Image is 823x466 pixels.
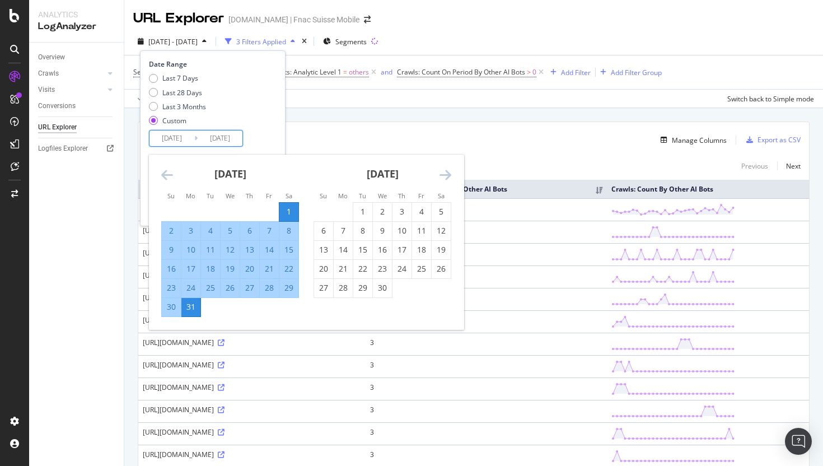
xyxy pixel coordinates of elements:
td: Selected as end date. Monday, March 31, 2025 [181,297,201,316]
div: 24 [181,282,200,293]
div: 24 [392,263,411,274]
div: 30 [373,282,392,293]
div: Date Range [149,59,274,69]
div: 25 [412,263,431,274]
td: Selected. Saturday, March 15, 2025 [279,240,299,259]
td: 1,786 [366,198,607,221]
div: Calendar [149,155,464,330]
td: Selected. Friday, March 14, 2025 [260,240,279,259]
td: 3 [366,333,607,355]
div: 2 [162,225,181,236]
button: Add Filter Group [596,66,662,79]
small: Mo [186,192,195,200]
div: [URL][DOMAIN_NAME] [143,405,361,414]
div: 20 [240,263,259,274]
span: = [343,67,347,77]
div: 25 [201,282,220,293]
div: times [300,36,309,47]
div: 5 [221,225,240,236]
div: [URL][DOMAIN_NAME] [143,383,361,392]
td: 4 [366,310,607,333]
div: 8 [353,225,372,236]
small: Th [398,192,405,200]
td: Choose Tuesday, April 1, 2025 as your check-in date. It’s available. [353,202,373,221]
div: [URL][DOMAIN_NAME] [143,315,361,325]
button: Apply [133,90,166,108]
td: Selected. Sunday, March 30, 2025 [162,297,181,316]
div: 20 [314,263,333,274]
div: 30 [162,301,181,313]
span: Segments: Analytic Level 1 [259,67,342,77]
td: Choose Thursday, April 10, 2025 as your check-in date. It’s available. [392,221,412,240]
span: others [349,64,369,80]
td: Selected. Tuesday, March 25, 2025 [201,278,221,297]
button: Manage Columns [656,133,727,147]
div: [URL][DOMAIN_NAME] [143,248,361,258]
div: [DOMAIN_NAME] | Fnac Suisse Mobile [228,14,359,25]
small: Th [246,192,253,200]
div: 14 [334,244,353,255]
div: 4 [201,225,220,236]
div: 2 [373,206,392,217]
td: Choose Saturday, April 26, 2025 as your check-in date. It’s available. [432,259,451,278]
div: Last 28 Days [149,88,206,97]
small: Tu [207,192,214,200]
div: 26 [221,282,240,293]
div: 17 [181,263,200,274]
div: Custom [162,116,186,125]
a: Crawls [38,68,105,80]
div: 13 [314,244,333,255]
a: Logfiles Explorer [38,143,116,155]
div: 10 [392,225,411,236]
td: 5 [366,288,607,310]
td: Selected. Sunday, March 2, 2025 [162,221,181,240]
td: Selected. Tuesday, March 4, 2025 [201,221,221,240]
div: Last 7 Days [162,73,198,83]
div: Last 28 Days [162,88,202,97]
div: 7 [260,225,279,236]
div: Move backward to switch to the previous month. [161,168,173,182]
div: Manage Columns [672,136,727,145]
td: Choose Tuesday, April 29, 2025 as your check-in date. It’s available. [353,278,373,297]
td: Choose Sunday, April 13, 2025 as your check-in date. It’s available. [314,240,334,259]
td: Choose Sunday, April 27, 2025 as your check-in date. It’s available. [314,278,334,297]
div: 12 [221,244,240,255]
div: 22 [279,263,298,274]
div: 16 [373,244,392,255]
a: Overview [38,52,116,63]
td: Selected. Saturday, March 22, 2025 [279,259,299,278]
td: Choose Wednesday, April 16, 2025 as your check-in date. It’s available. [373,240,392,259]
div: Overview [38,52,65,63]
div: 28 [260,282,279,293]
span: Crawls: Count On Period By Other AI Bots [397,67,525,77]
td: Choose Wednesday, April 2, 2025 as your check-in date. It’s available. [373,202,392,221]
th: Crawls: Count By Other AI Bots [607,180,809,198]
small: Mo [338,192,348,200]
div: 7 [334,225,353,236]
td: Choose Saturday, April 19, 2025 as your check-in date. It’s available. [432,240,451,259]
div: 1 [353,206,372,217]
button: 3 Filters Applied [221,32,300,50]
div: Last 3 Months [149,102,206,111]
td: Choose Friday, April 4, 2025 as your check-in date. It’s available. [412,202,432,221]
div: [URL][DOMAIN_NAME] [143,427,361,437]
td: 3 [366,378,607,400]
td: Choose Tuesday, April 8, 2025 as your check-in date. It’s available. [353,221,373,240]
td: Selected. Wednesday, March 5, 2025 [221,221,240,240]
div: Last 7 Days [149,73,206,83]
td: Choose Monday, April 21, 2025 as your check-in date. It’s available. [334,259,353,278]
strong: [DATE] [367,167,399,180]
td: 3 [366,400,607,422]
div: URL Explorer [133,9,224,28]
td: Choose Friday, April 18, 2025 as your check-in date. It’s available. [412,240,432,259]
input: Start Date [149,131,194,146]
td: Selected. Tuesday, March 18, 2025 [201,259,221,278]
td: Choose Wednesday, April 30, 2025 as your check-in date. It’s available. [373,278,392,297]
td: Selected. Wednesday, March 19, 2025 [221,259,240,278]
td: Selected. Thursday, March 20, 2025 [240,259,260,278]
div: Custom [149,116,206,125]
small: Su [320,192,327,200]
td: Selected. Friday, March 7, 2025 [260,221,279,240]
td: Selected. Tuesday, March 11, 2025 [201,240,221,259]
span: > [527,67,531,77]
